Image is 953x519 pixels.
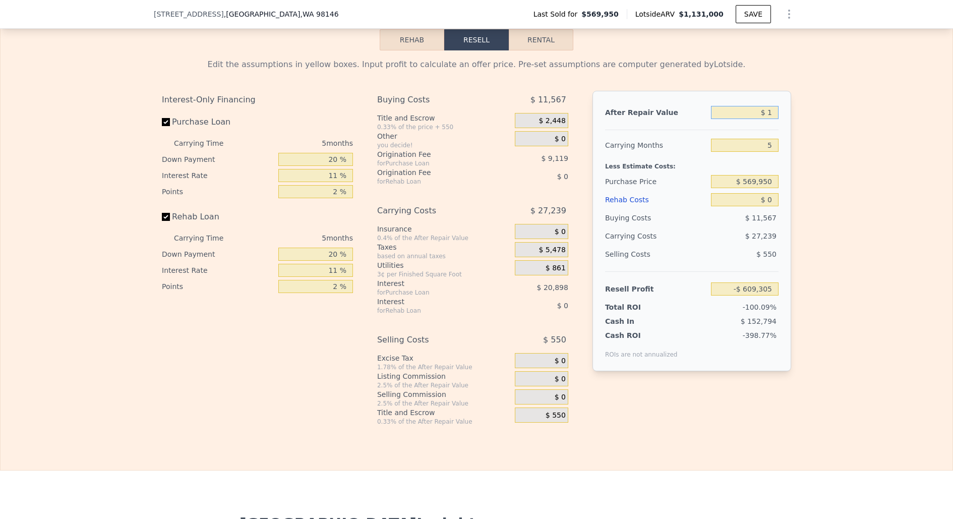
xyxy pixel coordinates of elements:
div: Selling Costs [377,331,490,349]
span: -100.09% [743,303,777,311]
div: Listing Commission [377,371,511,381]
div: you decide! [377,141,511,149]
div: Buying Costs [605,209,707,227]
div: Carrying Costs [605,227,668,245]
div: 2.5% of the After Repair Value [377,381,511,389]
div: Less Estimate Costs: [605,154,779,172]
span: , WA 98146 [300,10,338,18]
div: After Repair Value [605,103,707,122]
div: for Rehab Loan [377,178,490,186]
div: Title and Escrow [377,113,511,123]
div: Purchase Price [605,172,707,191]
div: based on annual taxes [377,252,511,260]
span: $ 0 [557,302,568,310]
div: Down Payment [162,151,274,167]
span: $ 27,239 [745,232,777,240]
button: Rehab [380,29,444,50]
div: 0.33% of the price + 550 [377,123,511,131]
span: $ 0 [555,227,566,237]
div: 0.33% of the After Repair Value [377,418,511,426]
span: $ 0 [557,172,568,181]
span: $ 0 [555,393,566,402]
div: Other [377,131,511,141]
div: Total ROI [605,302,668,312]
span: , [GEOGRAPHIC_DATA] [224,9,339,19]
div: for Rehab Loan [377,307,490,315]
div: Selling Costs [605,245,707,263]
div: Interest [377,278,490,289]
div: Insurance [377,224,511,234]
span: Lotside ARV [635,9,679,19]
div: Interest [377,297,490,307]
input: Rehab Loan [162,213,170,221]
div: 2.5% of the After Repair Value [377,399,511,408]
div: Rehab Costs [605,191,707,209]
span: -398.77% [743,331,777,339]
div: Carrying Costs [377,202,490,220]
span: $569,950 [581,9,619,19]
span: $ 550 [546,411,566,420]
span: $ 11,567 [745,214,777,222]
span: $ 11,567 [530,91,566,109]
span: $ 0 [555,357,566,366]
label: Purchase Loan [162,113,274,131]
span: $1,131,000 [679,10,724,18]
button: Show Options [779,4,799,24]
input: Purchase Loan [162,118,170,126]
span: $ 27,239 [530,202,566,220]
div: Carrying Months [605,136,707,154]
div: Points [162,184,274,200]
div: 3¢ per Finished Square Foot [377,270,511,278]
span: $ 152,794 [741,317,777,325]
div: Origination Fee [377,167,490,178]
span: $ 0 [555,135,566,144]
button: Resell [444,29,509,50]
div: 1.78% of the After Repair Value [377,363,511,371]
button: Rental [509,29,573,50]
div: for Purchase Loan [377,289,490,297]
div: Excise Tax [377,353,511,363]
div: Taxes [377,242,511,252]
div: Title and Escrow [377,408,511,418]
div: Resell Profit [605,280,707,298]
span: $ 550 [543,331,566,349]
div: 5 months [244,135,353,151]
div: Buying Costs [377,91,490,109]
div: 0.4% of the After Repair Value [377,234,511,242]
div: Down Payment [162,246,274,262]
span: $ 20,898 [537,283,568,292]
div: for Purchase Loan [377,159,490,167]
div: Carrying Time [174,230,240,246]
button: SAVE [736,5,771,23]
div: Cash In [605,316,668,326]
div: Carrying Time [174,135,240,151]
div: Interest-Only Financing [162,91,353,109]
div: Points [162,278,274,295]
div: Origination Fee [377,149,490,159]
span: $ 0 [555,375,566,384]
div: Selling Commission [377,389,511,399]
span: $ 550 [756,250,777,258]
span: Last Sold for [533,9,582,19]
span: [STREET_ADDRESS] [154,9,224,19]
div: Interest Rate [162,167,274,184]
div: ROIs are not annualized [605,340,678,359]
span: $ 861 [546,264,566,273]
div: Cash ROI [605,330,678,340]
div: 5 months [244,230,353,246]
span: $ 2,448 [539,117,565,126]
div: Utilities [377,260,511,270]
span: $ 5,478 [539,246,565,255]
div: Edit the assumptions in yellow boxes. Input profit to calculate an offer price. Pre-set assumptio... [162,59,791,71]
label: Rehab Loan [162,208,274,226]
div: Interest Rate [162,262,274,278]
span: $ 9,119 [541,154,568,162]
